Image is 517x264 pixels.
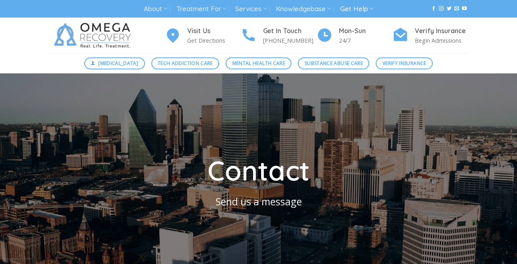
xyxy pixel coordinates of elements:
[187,36,241,45] p: Get Directions
[232,59,285,67] span: Mental Health Care
[339,36,392,45] p: 24/7
[454,6,459,12] a: Send us an email
[415,36,468,45] p: Begin Admissions
[151,57,220,69] a: Tech Addiction Care
[187,26,241,36] h4: Visit Us
[165,26,241,45] a: Visit Us Get Directions
[392,26,468,45] a: Verify Insurance Begin Admissions
[216,195,302,208] span: Send us a message
[305,59,363,67] span: Substance Abuse Care
[241,26,317,45] a: Get In Touch [PHONE_NUMBER]
[144,2,167,16] a: About
[462,6,467,12] a: Follow on YouTube
[4,234,32,258] iframe: reCAPTCHA
[376,57,433,69] a: Verify Insurance
[176,2,226,16] a: Treatment For
[158,59,213,67] span: Tech Addiction Care
[340,2,373,16] a: Get Help
[235,2,267,16] a: Services
[226,57,291,69] a: Mental Health Care
[208,154,310,187] span: Contact
[298,57,369,69] a: Substance Abuse Care
[447,6,452,12] a: Follow on Twitter
[382,59,426,67] span: Verify Insurance
[415,26,468,36] h4: Verify Insurance
[339,26,392,36] h4: Mon-Sun
[276,2,331,16] a: Knowledgebase
[49,18,139,53] img: Omega Recovery
[439,6,444,12] a: Follow on Instagram
[263,36,317,45] p: [PHONE_NUMBER]
[263,26,317,36] h4: Get In Touch
[431,6,436,12] a: Follow on Facebook
[84,57,145,69] a: [MEDICAL_DATA]
[98,59,138,67] span: [MEDICAL_DATA]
